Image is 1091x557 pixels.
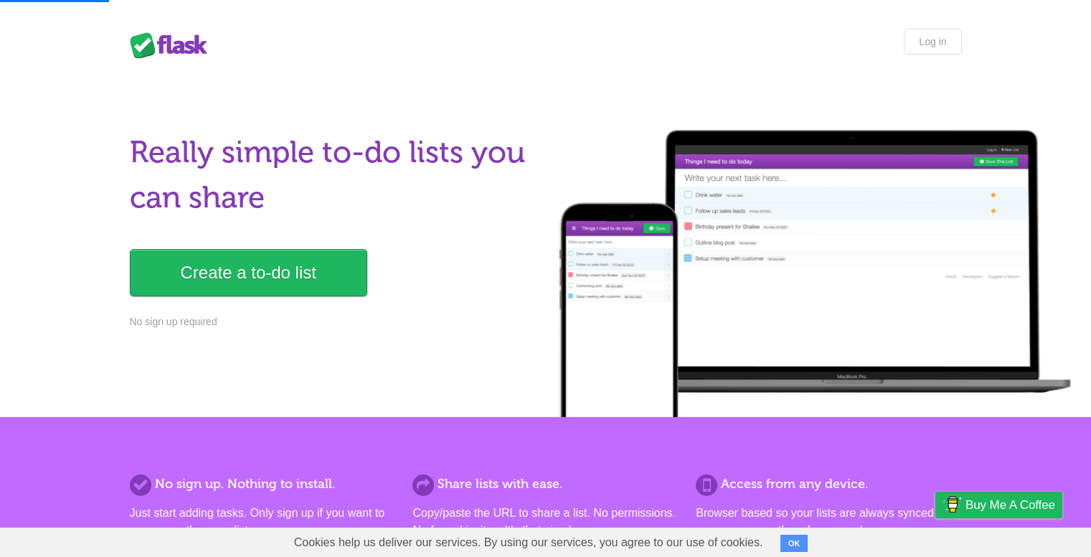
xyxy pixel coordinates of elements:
p: Copy/paste the URL to share a list. No permissions. No formal invites. It's that simple. [412,505,678,539]
p: No sign up required [130,314,537,329]
h1: Really simple to-do lists you can share [130,130,537,220]
h2: Share lists with ease. [412,474,678,494]
a: Buy me a coffee [935,492,1062,518]
h2: Access from any device. [696,474,961,494]
a: Create a to-do list [130,249,367,296]
a: Log in [904,29,961,55]
img: Buy me a coffee [943,492,962,517]
p: Browser based so your lists are always synced and you can access them from anywhere. [696,505,961,539]
span: Cookies help us deliver our services. By using our services, you agree to our use of cookies. [280,528,778,557]
div: Flask Lists [130,32,216,58]
button: OK [780,535,808,552]
span: Buy me a coffee [965,492,1055,518]
h2: No sign up. Nothing to install. [130,474,395,494]
p: Just start adding tasks. Only sign up if you want to save more than one list. [130,505,395,539]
